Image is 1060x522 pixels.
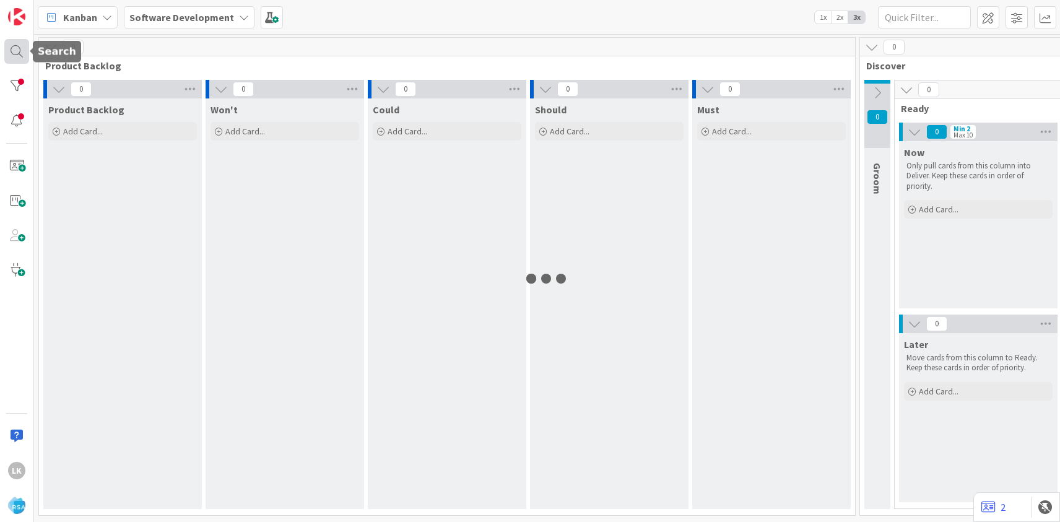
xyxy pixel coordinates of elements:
[129,11,234,24] b: Software Development
[926,316,947,331] span: 0
[832,11,848,24] span: 2x
[71,82,92,97] span: 0
[878,6,971,28] input: Quick Filter...
[373,103,399,116] span: Could
[871,163,884,194] span: Groom
[954,126,970,132] div: Min 2
[233,82,254,97] span: 0
[388,126,427,137] span: Add Card...
[867,110,888,124] span: 0
[918,82,939,97] span: 0
[906,161,1050,191] p: Only pull cards from this column into Deliver. Keep these cards in order of priority.
[48,103,124,116] span: Product Backlog
[550,126,589,137] span: Add Card...
[8,462,25,479] div: Lk
[919,386,958,397] span: Add Card...
[38,46,76,58] h5: Search
[884,40,905,54] span: 0
[904,338,928,350] span: Later
[904,146,924,159] span: Now
[719,82,741,97] span: 0
[815,11,832,24] span: 1x
[45,59,840,72] span: Product Backlog
[225,126,265,137] span: Add Card...
[395,82,416,97] span: 0
[211,103,238,116] span: Won't
[63,40,84,54] span: 0
[63,10,97,25] span: Kanban
[981,500,1006,515] a: 2
[557,82,578,97] span: 0
[8,497,25,514] img: avatar
[712,126,752,137] span: Add Card...
[697,103,719,116] span: Must
[848,11,865,24] span: 3x
[866,59,1051,72] span: Discover
[901,102,1046,115] span: Ready
[926,124,947,139] span: 0
[954,132,973,138] div: Max 10
[8,8,25,25] img: Visit kanbanzone.com
[63,126,103,137] span: Add Card...
[906,353,1050,373] p: Move cards from this column to Ready. Keep these cards in order of priority.
[535,103,567,116] span: Should
[919,204,958,215] span: Add Card...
